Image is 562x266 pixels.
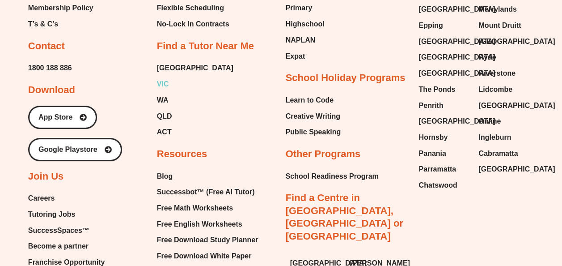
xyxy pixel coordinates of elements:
[478,147,529,160] a: Cabramatta
[127,88,132,92] span: 
[105,88,108,92] span: H
[155,49,161,58] span: R
[135,88,139,92] span: W
[227,88,231,92] span: W
[286,94,334,107] span: Learn to Code
[95,49,101,58] span: Q
[28,224,89,237] span: SuccessSpaces™
[108,94,112,98] span: W
[131,49,139,58] span: 
[103,88,106,92] span: F
[74,94,77,98] span: P
[418,35,495,48] span: [GEOGRAPHIC_DATA]
[418,19,469,32] a: Epping
[130,94,133,98] span: O
[478,3,516,16] span: Merrylands
[418,99,443,112] span: Penrith
[51,94,55,98] span: 
[209,88,212,92] span: R
[418,115,495,128] span: [GEOGRAPHIC_DATA]
[82,49,89,58] span: Q
[78,94,81,98] span: X
[478,35,529,48] a: [GEOGRAPHIC_DATA]
[57,94,60,98] span: V
[67,49,73,58] span: U
[181,88,184,92] span: Q
[82,77,85,83] span: J
[146,88,149,92] span: V
[120,88,125,92] span: W
[59,94,63,98] span: D
[28,106,97,129] a: App Store
[99,88,102,92] span: L
[157,125,172,139] span: ACT
[113,88,118,92] span: 
[207,88,209,92] span: 7
[126,94,127,98] span: I
[28,240,105,253] a: Become a partner
[418,3,495,16] span: [GEOGRAPHIC_DATA]
[82,88,85,92] span: U
[90,88,95,92] span: 
[163,88,167,92] span: W
[77,88,81,92] span: Q
[89,94,92,98] span: V
[478,83,529,96] a: Lidcombe
[51,77,55,83] span: V
[177,88,180,92] span: Z
[141,49,148,58] span: H
[54,77,58,83] span: V
[118,88,121,92] span: U
[157,170,264,183] a: Blog
[418,51,469,64] a: [GEOGRAPHIC_DATA]
[28,17,93,31] a: T’s & C’s
[96,88,100,92] span: 
[286,50,329,63] a: Expat
[286,110,340,123] span: Creative Writing
[231,88,234,92] span: Q
[62,49,68,58] span: H
[286,34,316,47] span: NAPLAN
[121,88,124,92] span: L
[286,170,379,183] span: School Readiness Program
[157,202,233,215] span: Free Math Worksheets
[223,88,226,92] span: U
[157,61,233,75] span: [GEOGRAPHIC_DATA]
[286,1,313,15] span: Primary
[85,94,86,98] span: I
[157,77,233,91] a: VIC
[478,131,529,144] a: Ingleburn
[218,1,231,13] button: Add or edit images
[100,49,104,58] span: J
[157,125,233,139] a: ACT
[141,88,144,92] span: Y
[215,88,219,92] span: Q
[28,61,72,75] span: 1800 188 886
[97,88,100,92] span: S
[93,88,96,92] span: D
[211,88,216,92] span: 
[53,1,67,13] span: of ⁨4⁩
[213,88,216,92] span: X
[46,49,51,58] span: 8
[129,49,137,58] span: 
[136,49,139,58] span: /
[478,163,529,176] a: [GEOGRAPHIC_DATA]
[157,249,252,263] span: Free Download White Paper
[166,88,169,92] span: R
[156,88,161,92] span: 
[57,77,62,83] span: D
[124,49,129,58] span: V
[86,94,89,98] span: L
[52,94,55,98] span: H
[144,88,147,92] span: H
[62,94,63,98] span: \
[72,94,77,98] span: 
[125,88,127,92] span: J
[478,51,496,64] span: Ryde
[418,35,469,48] a: [GEOGRAPHIC_DATA]
[183,88,188,92] span: 
[129,88,133,92] span: W
[157,1,233,15] a: Flexible Scheduling
[61,77,63,83] span: \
